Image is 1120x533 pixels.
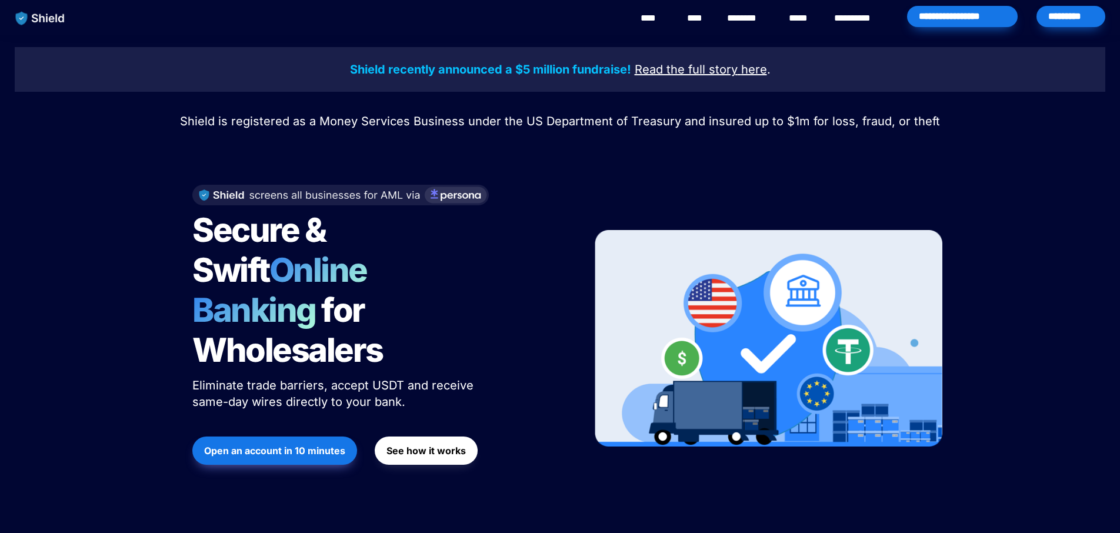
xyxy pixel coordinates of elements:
[767,62,771,76] span: .
[10,6,71,31] img: website logo
[386,445,466,457] strong: See how it works
[350,62,631,76] strong: Shield recently announced a $5 million fundraise!
[192,210,331,290] span: Secure & Swift
[204,445,345,457] strong: Open an account in 10 minutes
[192,290,383,370] span: for Wholesalers
[741,62,767,76] u: here
[635,62,738,76] u: Read the full story
[375,437,478,465] button: See how it works
[741,64,767,76] a: here
[375,431,478,471] a: See how it works
[192,437,357,465] button: Open an account in 10 minutes
[192,250,379,330] span: Online Banking
[192,431,357,471] a: Open an account in 10 minutes
[180,114,940,128] span: Shield is registered as a Money Services Business under the US Department of Treasury and insured...
[192,378,477,409] span: Eliminate trade barriers, accept USDT and receive same-day wires directly to your bank.
[635,64,738,76] a: Read the full story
